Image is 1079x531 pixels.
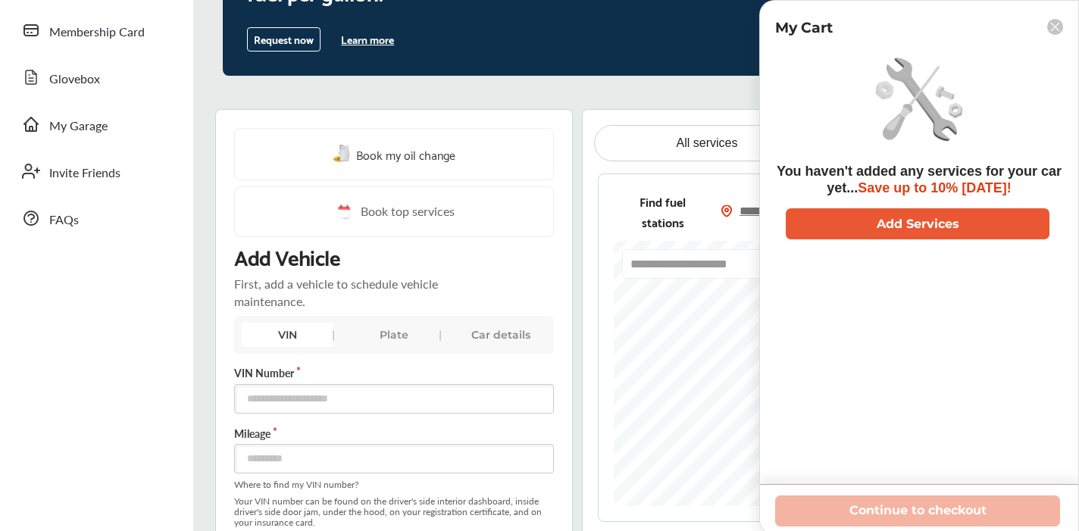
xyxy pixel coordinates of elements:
[617,191,708,232] span: Find fuel stations
[333,144,455,164] a: Book my oil change
[356,144,455,164] span: Book my oil change
[234,479,554,490] span: Where to find my VIN number?
[49,70,100,89] span: Glovebox
[49,117,108,136] span: My Garage
[14,151,178,191] a: Invite Friends
[14,198,178,238] a: FAQs
[247,27,321,52] button: Request now
[335,28,400,51] button: Learn more
[777,164,1062,195] span: You haven't added any services for your car yet...
[234,365,554,380] label: VIN Number
[614,241,1025,507] canvas: Map
[333,145,352,164] img: oil-change.e5047c97.svg
[234,275,458,310] p: First, add a vehicle to schedule vehicle maintenance.
[49,211,79,230] span: FAQs
[49,164,120,183] span: Invite Friends
[775,19,833,36] p: My Cart
[242,323,333,347] div: VIN
[721,205,733,217] img: location_vector_orange.38f05af8.svg
[333,202,353,221] img: cal_icon.0803b883.svg
[599,130,815,157] a: All services
[234,186,554,237] a: Book top services
[14,11,178,50] a: Membership Card
[14,105,178,144] a: My Garage
[349,323,440,347] div: Plate
[858,180,1012,195] span: Save up to 10% [DATE]!
[14,58,178,97] a: Glovebox
[361,202,455,221] span: Book top services
[49,23,145,42] span: Membership Card
[455,323,547,347] div: Car details
[234,496,554,528] span: Your VIN number can be found on the driver's side interior dashboard, inside driver's side door j...
[786,208,1049,239] button: Add Services
[234,243,339,269] p: Add Vehicle
[234,426,554,441] label: Mileage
